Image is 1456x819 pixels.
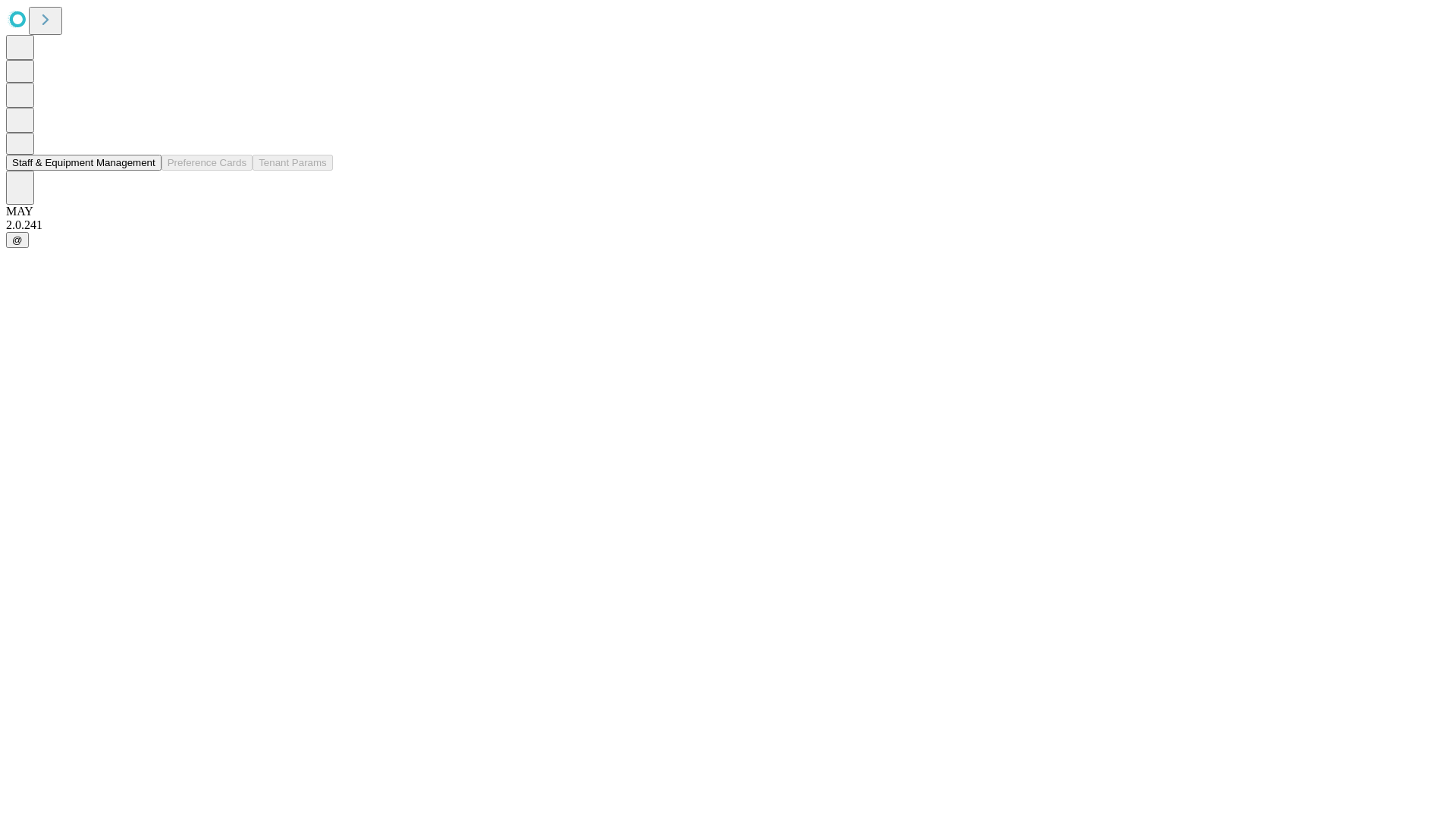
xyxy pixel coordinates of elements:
[12,234,23,246] span: @
[253,155,333,171] button: Tenant Params
[162,155,253,171] button: Preference Cards
[6,218,1450,232] div: 2.0.241
[6,205,1450,218] div: MAY
[6,155,162,171] button: Staff & Equipment Management
[6,232,29,248] button: @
